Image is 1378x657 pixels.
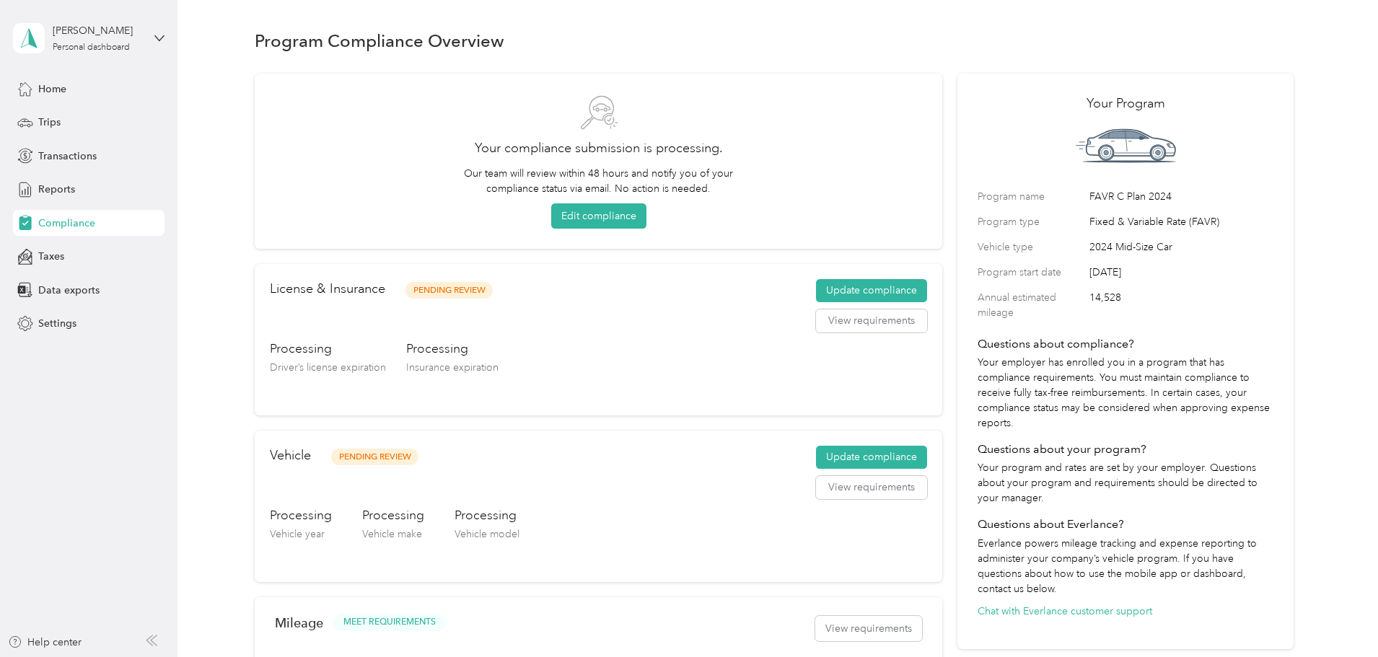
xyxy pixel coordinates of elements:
span: 2024 Mid-Size Car [1089,239,1273,255]
span: FAVR C Plan 2024 [1089,189,1273,204]
p: Everlance powers mileage tracking and expense reporting to administer your company’s vehicle prog... [978,536,1273,596]
span: Insurance expiration [406,361,499,374]
span: Vehicle make [362,528,422,540]
span: Settings [38,316,76,331]
span: Vehicle model [455,528,519,540]
button: View requirements [816,309,927,332]
span: Pending Review [405,282,493,299]
h3: Processing [270,506,332,524]
h2: License & Insurance [270,279,385,299]
h2: Mileage [275,615,323,630]
h2: Vehicle [270,446,311,465]
h3: Processing [455,506,519,524]
span: Trips [38,115,61,130]
button: Edit compliance [551,203,646,229]
button: Chat with Everlance customer support [978,604,1152,619]
h3: Processing [406,340,499,358]
div: Personal dashboard [53,43,130,52]
span: Reports [38,182,75,197]
p: Our team will review within 48 hours and notify you of your compliance status via email. No actio... [457,166,740,196]
button: MEET REQUIREMENTS [333,614,446,632]
label: Program type [978,214,1084,229]
span: Data exports [38,283,100,298]
h3: Processing [270,340,386,358]
h4: Questions about compliance? [978,335,1273,353]
button: Help center [8,635,82,650]
span: Fixed & Variable Rate (FAVR) [1089,214,1273,229]
h4: Questions about your program? [978,441,1273,458]
label: Vehicle type [978,239,1084,255]
span: [DATE] [1089,265,1273,280]
span: Vehicle year [270,528,325,540]
button: View requirements [815,616,922,641]
label: Program name [978,189,1084,204]
span: Transactions [38,149,97,164]
button: Update compliance [816,446,927,469]
span: Taxes [38,249,64,264]
p: Your employer has enrolled you in a program that has compliance requirements. You must maintain c... [978,355,1273,431]
h2: Your Program [978,94,1273,113]
span: Pending Review [331,449,418,465]
label: Program start date [978,265,1084,280]
span: Home [38,81,66,97]
span: MEET REQUIREMENTS [343,616,436,629]
span: Compliance [38,216,95,231]
iframe: Everlance-gr Chat Button Frame [1297,576,1378,657]
button: Update compliance [816,279,927,302]
button: View requirements [816,476,927,499]
label: Annual estimated mileage [978,290,1084,320]
div: [PERSON_NAME] [53,23,143,38]
h2: Your compliance submission is processing. [275,138,922,158]
h1: Program Compliance Overview [255,33,504,48]
span: Driver’s license expiration [270,361,386,374]
h4: Questions about Everlance? [978,516,1273,533]
span: 14,528 [1089,290,1273,320]
h3: Processing [362,506,424,524]
p: Your program and rates are set by your employer. Questions about your program and requirements sh... [978,460,1273,506]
